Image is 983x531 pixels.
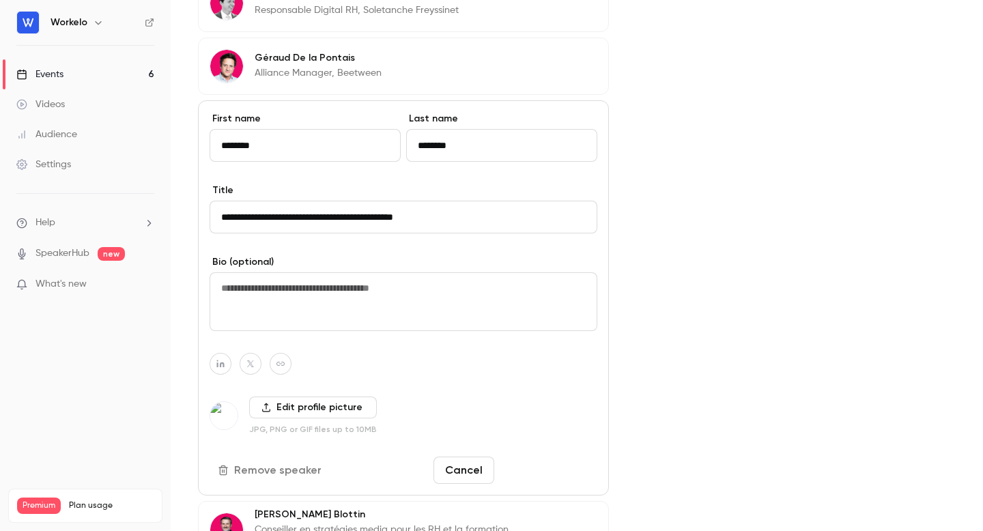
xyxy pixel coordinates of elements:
span: What's new [35,277,87,291]
label: Title [210,184,597,197]
span: Premium [17,498,61,514]
p: Responsable Digital RH, Soletanche Freyssinet [255,3,459,17]
button: Remove speaker [210,457,332,484]
label: Bio (optional) [210,255,597,269]
p: Géraud De la Pontais [255,51,382,65]
a: SpeakerHub [35,246,89,261]
p: Alliance Manager, Beetween [255,66,382,80]
span: Plan usage [69,500,154,511]
p: JPG, PNG or GIF files up to 10MB [249,424,377,435]
div: Videos [16,98,65,111]
li: help-dropdown-opener [16,216,154,230]
button: Save changes [500,457,597,484]
label: Last name [406,112,597,126]
div: Settings [16,158,71,171]
h6: Workelo [51,16,87,29]
span: Help [35,216,55,230]
p: [PERSON_NAME] Blottin [255,508,520,521]
label: Edit profile picture [249,397,377,418]
div: Géraud De la PontaisGéraud De la PontaisAlliance Manager, Beetween [198,38,609,95]
img: Workelo [17,12,39,33]
label: First name [210,112,401,126]
img: Géraud De la Pontais [210,50,243,83]
button: Cancel [433,457,494,484]
div: Events [16,68,63,81]
span: new [98,247,125,261]
img: Coralie Delfosse [210,402,238,429]
div: Audience [16,128,77,141]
